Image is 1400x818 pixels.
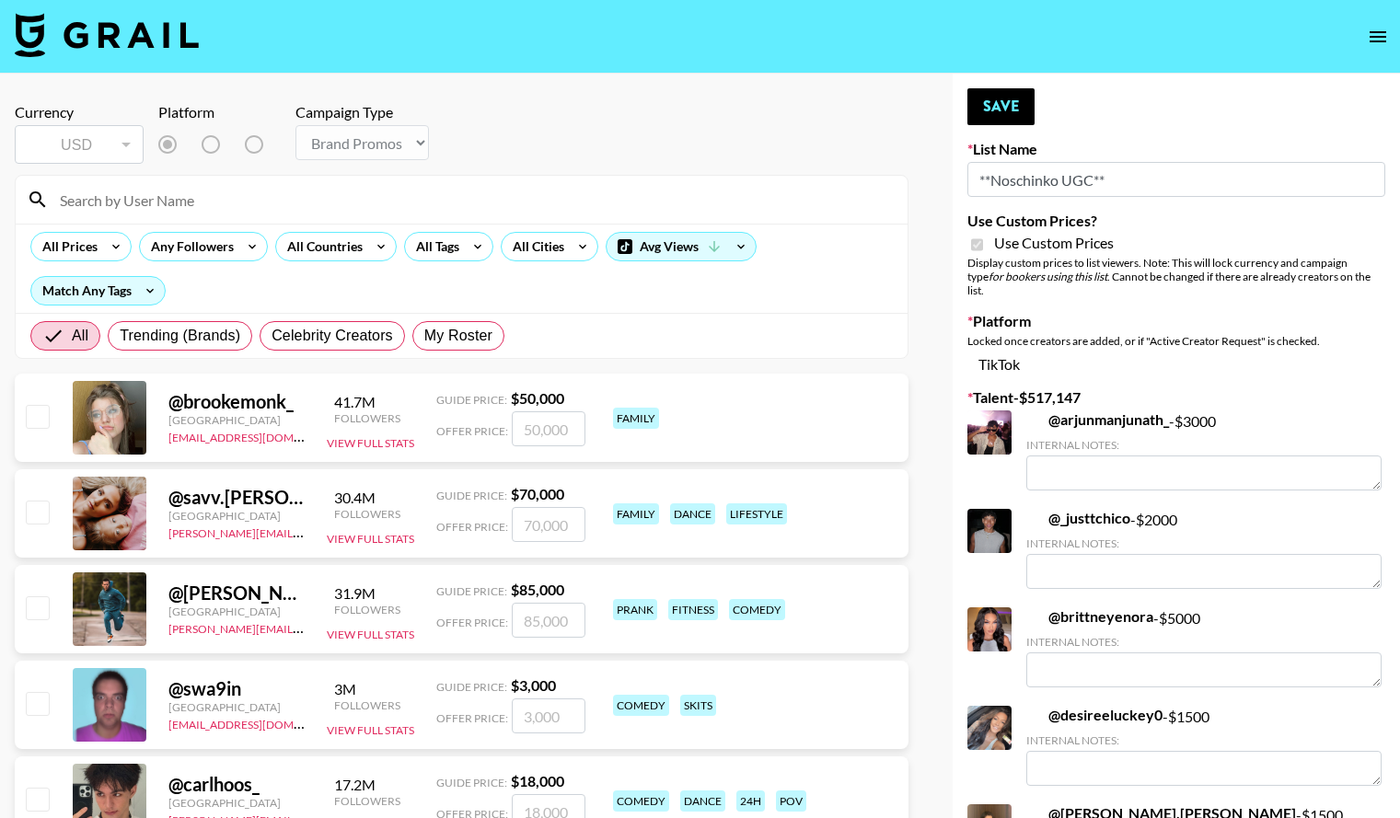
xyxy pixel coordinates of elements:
div: [GEOGRAPHIC_DATA] [168,413,305,427]
button: View Full Stats [327,436,414,450]
a: @desireeluckey0 [1026,717,1163,735]
div: All Countries [276,233,366,260]
input: 70,000 [527,507,601,542]
div: Platform [158,103,376,121]
div: @ brookemonk_ [168,390,305,413]
div: @ swa9in [168,677,305,700]
div: Followers [364,507,430,521]
div: Display custom prices to list viewers. Note: This will lock currency and campaign type . Cannot b... [967,256,1385,297]
span: Trending (Brands) [120,325,240,347]
div: skits [696,695,732,716]
div: Campaign Type [384,103,517,121]
button: View Full Stats [327,532,414,546]
img: TikTok [1026,423,1041,438]
div: - $ 1500 [1026,717,1382,797]
img: YouTube [332,130,362,159]
img: Grail Talent [15,13,199,57]
div: Internal Notes: [1026,547,1382,561]
div: Internal Notes: [1026,646,1382,660]
div: - $ 3000 [1026,421,1382,501]
span: Offer Price: [452,616,524,629]
img: TikTok [1026,620,1041,635]
button: View Full Stats [327,723,414,737]
a: @brittneyenora [1026,618,1153,637]
div: List locked to TikTok. [158,125,376,164]
div: [GEOGRAPHIC_DATA] [168,509,305,523]
span: All [72,325,88,347]
div: Internal Notes: [1026,449,1382,463]
div: 3M [364,680,430,698]
em: for bookers using this list [989,270,1107,283]
div: dance [696,790,741,812]
strong: $ 85,000 [526,581,580,598]
label: Use Custom Prices? [967,212,1385,230]
div: 17.2M [364,776,430,794]
div: 24h [752,790,781,812]
div: Followers [364,603,430,616]
span: Celebrity Creators [272,325,393,347]
div: family [629,503,675,524]
div: Any Followers [140,233,237,260]
a: [EMAIL_ADDRESS][DOMAIN_NAME] [168,427,353,444]
div: comedy [629,790,685,812]
img: TikTok [1026,719,1041,733]
a: [PERSON_NAME][EMAIL_ADDRESS][DOMAIN_NAME] [168,523,441,540]
label: Talent - $ 517,147 [967,399,1385,418]
div: dance [686,503,731,524]
span: Guide Price: [452,680,523,694]
a: [PERSON_NAME][EMAIL_ADDRESS][DOMAIN_NAME] [168,618,441,636]
div: Avg Views [607,233,756,260]
div: - $ 2000 [1026,520,1382,600]
a: @_justtchico [1026,520,1130,538]
button: View Full Stats [327,628,414,641]
strong: $ 18,000 [526,772,580,789]
div: All Cities [502,233,568,260]
img: TikTok [327,585,356,615]
img: TikTok [967,355,997,385]
img: TikTok [187,130,216,159]
span: Offer Price: [452,520,524,534]
img: TikTok [327,777,356,806]
span: Use Custom Prices [994,234,1114,252]
img: TikTok [1026,522,1041,536]
img: Instagram [260,130,289,159]
div: pov [792,790,822,812]
div: USD [18,129,140,161]
strong: $ 50,000 [526,389,580,407]
strong: $ 70,000 [526,485,580,502]
div: 31.9M [364,584,430,603]
input: Search by User Name [49,185,897,214]
a: @arjunmanjunath_ [1026,421,1169,440]
span: Guide Price: [452,489,523,502]
img: TikTok [327,490,356,519]
div: All Prices [31,233,101,260]
input: 50,000 [527,411,601,446]
span: Guide Price: [452,393,523,407]
input: 3,000 [527,698,601,733]
div: All Tags [405,233,463,260]
div: 41.7M [364,393,430,411]
div: family [629,408,675,429]
div: Followers [364,794,430,808]
div: Followers [364,411,430,425]
span: Offer Price: [452,711,524,725]
div: @ [PERSON_NAME].[PERSON_NAME] [168,582,305,605]
span: My Roster [424,325,492,347]
div: Internal Notes: [1026,744,1382,758]
div: Match Any Tags [31,277,165,305]
div: 30.4M [364,489,430,507]
input: 85,000 [527,603,601,638]
span: Guide Price: [452,776,523,789]
label: List Name [967,140,1385,158]
div: Locked once creators are added, or if "Active Creator Request" is checked. [967,334,1385,348]
img: TikTok [327,394,356,423]
div: - $ 5000 [1026,618,1382,698]
div: [GEOGRAPHIC_DATA] [168,605,305,618]
a: [EMAIL_ADDRESS][DOMAIN_NAME] [168,714,353,732]
div: @ savv.[PERSON_NAME] [168,486,305,509]
div: [GEOGRAPHIC_DATA] [168,700,305,714]
div: lifestyle [742,503,803,524]
label: Platform [967,312,1385,330]
div: comedy [629,695,685,716]
div: TikTok [967,355,1385,385]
